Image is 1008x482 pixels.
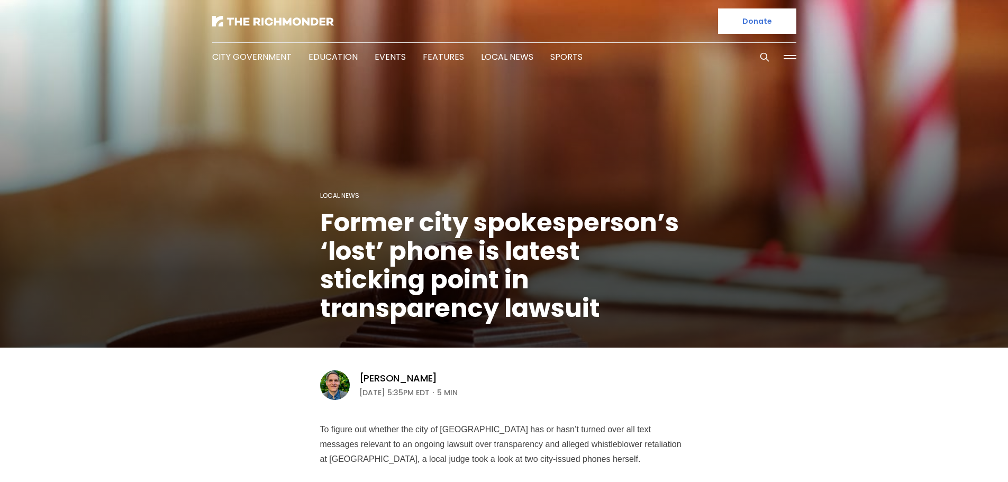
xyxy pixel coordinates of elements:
[550,51,583,63] a: Sports
[359,386,430,399] time: [DATE] 5:35PM EDT
[320,370,350,400] img: Graham Moomaw
[481,51,533,63] a: Local News
[320,191,359,200] a: Local News
[757,49,773,65] button: Search this site
[375,51,406,63] a: Events
[320,422,688,467] p: To figure out whether the city of [GEOGRAPHIC_DATA] has or hasn’t turned over all text messages r...
[320,208,688,323] h1: Former city spokesperson’s ‘lost’ phone is latest sticking point in transparency lawsuit
[718,8,796,34] a: Donate
[919,430,1008,482] iframe: portal-trigger
[437,386,458,399] span: 5 min
[212,51,292,63] a: City Government
[212,16,334,26] img: The Richmonder
[308,51,358,63] a: Education
[423,51,464,63] a: Features
[359,372,438,385] a: [PERSON_NAME]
